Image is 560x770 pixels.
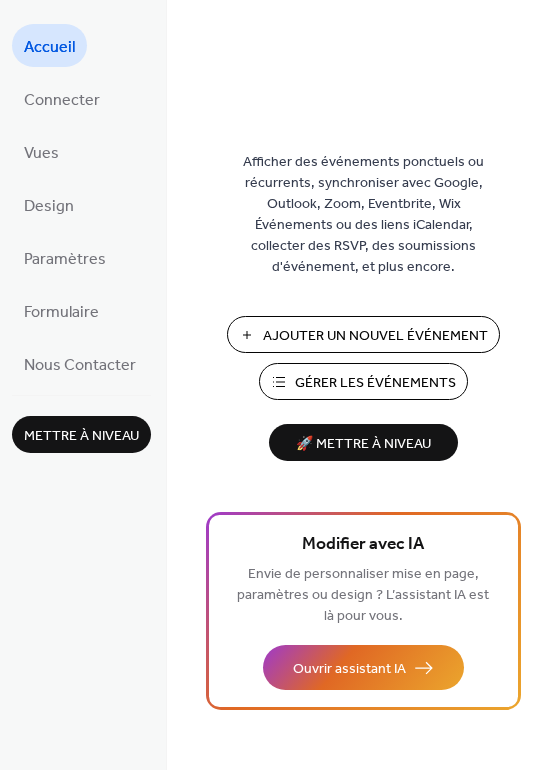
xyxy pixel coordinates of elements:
a: Connecter [12,77,112,120]
span: Gérer les Événements [295,373,456,394]
a: Paramètres [12,236,118,279]
a: Formulaire [12,289,111,332]
a: Accueil [12,24,87,67]
span: Afficher des événements ponctuels ou récurrents, synchroniser avec Google, Outlook, Zoom, Eventbr... [229,152,499,278]
span: Accueil [24,32,75,63]
span: Envie de personnaliser mise en page, paramètres ou design ? L’assistant IA est là pour vous. [237,561,489,630]
span: Paramètres [24,244,106,275]
a: Vues [12,130,71,173]
a: Nous Contacter [12,342,148,385]
span: Formulaire [24,297,99,328]
span: Nous Contacter [24,350,136,381]
span: Mettre à niveau [24,426,139,447]
button: Ajouter Un Nouvel Événement [227,316,500,353]
button: Gérer les Événements [259,363,468,400]
span: Design [24,191,74,222]
span: 🚀 Mettre à niveau [281,431,446,458]
button: 🚀 Mettre à niveau [269,424,458,461]
span: Connecter [24,85,100,116]
button: Mettre à niveau [12,416,151,453]
span: Vues [24,138,59,169]
a: Design [12,183,86,226]
span: Ouvrir assistant IA [293,659,406,680]
button: Ouvrir assistant IA [263,645,464,690]
span: Modifier avec IA [302,531,424,559]
span: Ajouter Un Nouvel Événement [263,326,488,347]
